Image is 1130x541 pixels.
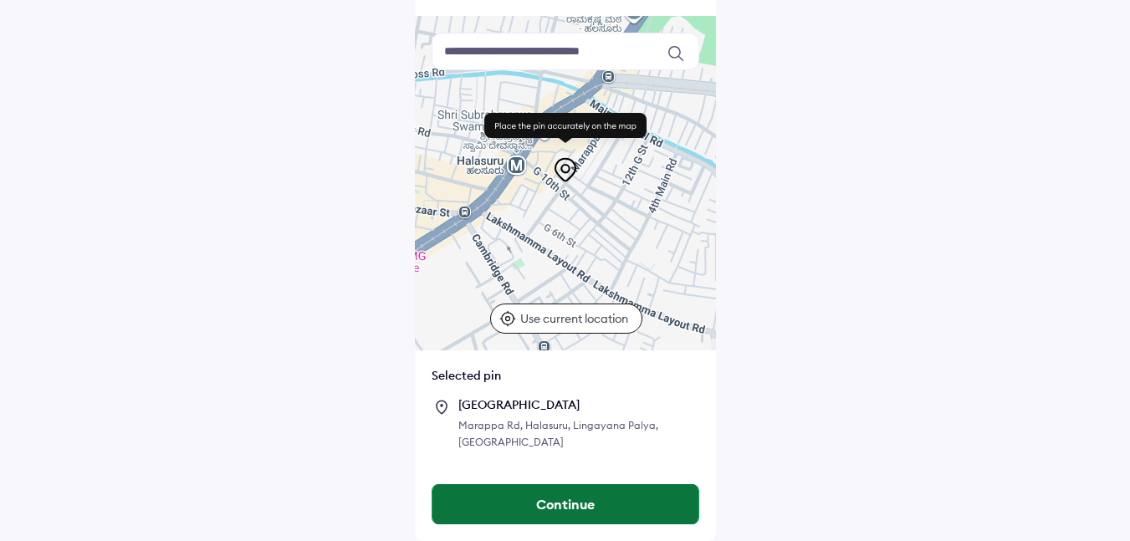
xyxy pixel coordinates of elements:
div: Selected pin [432,367,699,384]
div: Marappa Rd, Halasuru, Lingayana Palya, [GEOGRAPHIC_DATA] [458,417,699,451]
div: [GEOGRAPHIC_DATA] [458,397,699,412]
p: Use current location [520,310,632,327]
button: Continue [432,484,698,524]
a: Open this area in Google Maps (opens a new window) [419,329,474,350]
